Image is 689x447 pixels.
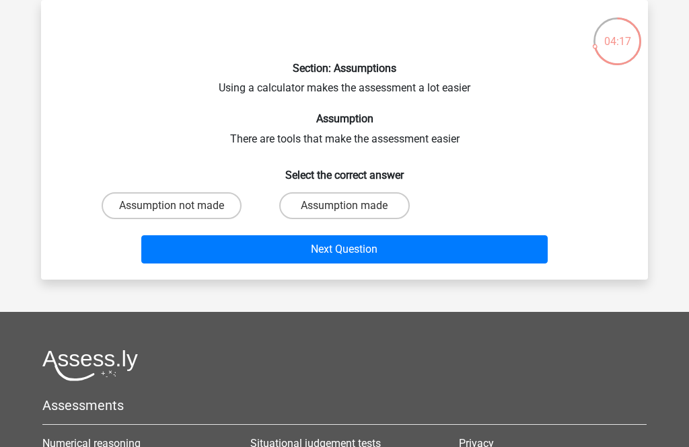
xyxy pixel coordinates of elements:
h6: Section: Assumptions [63,62,626,75]
div: 04:17 [592,16,643,50]
button: Next Question [141,235,548,263]
label: Assumption made [279,192,409,219]
h6: Select the correct answer [63,158,626,181]
label: Assumption not made [102,192,242,219]
div: Using a calculator makes the assessment a lot easier There are tools that make the assessment easier [46,11,643,269]
h6: Assumption [63,112,626,125]
h5: Assessments [42,397,647,413]
img: Assessly logo [42,350,138,381]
